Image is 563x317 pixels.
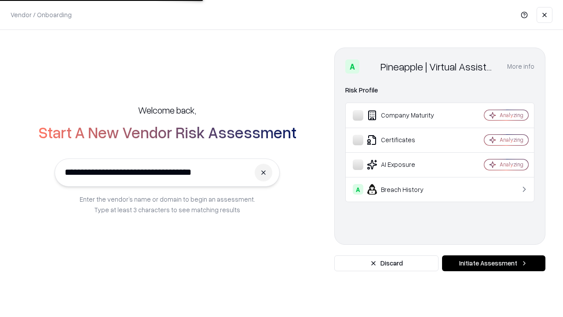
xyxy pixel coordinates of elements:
[380,59,497,74] div: Pineapple | Virtual Assistant Agency
[500,136,523,144] div: Analyzing
[353,110,458,121] div: Company Maturity
[353,184,458,195] div: Breach History
[38,123,296,141] h2: Start A New Vendor Risk Assessment
[500,111,523,119] div: Analyzing
[138,104,196,116] h5: Welcome back,
[11,10,72,19] p: Vendor / Onboarding
[334,255,439,271] button: Discard
[353,184,363,195] div: A
[363,59,377,74] img: Pineapple | Virtual Assistant Agency
[507,59,534,74] button: More info
[345,85,534,96] div: Risk Profile
[345,59,359,74] div: A
[353,159,458,170] div: AI Exposure
[500,161,523,168] div: Analyzing
[80,194,255,215] p: Enter the vendor’s name or domain to begin an assessment. Type at least 3 characters to see match...
[353,135,458,145] div: Certificates
[442,255,545,271] button: Initiate Assessment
